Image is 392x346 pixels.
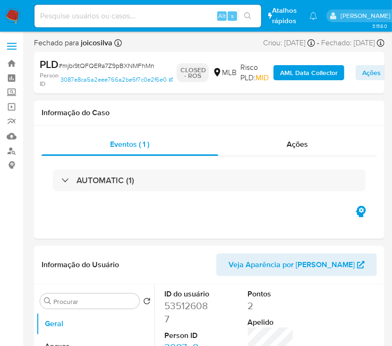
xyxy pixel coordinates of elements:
span: MID [256,72,269,83]
span: - [317,38,319,48]
div: MLB [213,68,237,78]
span: Fechado para [34,38,112,48]
span: Risco PLD: [240,62,270,83]
span: Veja Aparência por [PERSON_NAME] [229,253,355,276]
h1: Informação do Usuário [42,260,119,270]
dt: Apelido [248,317,294,328]
b: Person ID [40,71,59,88]
dt: Pontos [248,289,294,299]
p: CLOSED - ROS [177,63,209,82]
b: AML Data Collector [280,65,338,80]
dd: 535126087 [164,299,211,326]
a: Notificações [309,12,317,20]
button: AML Data Collector [273,65,344,80]
span: Alt [218,11,226,20]
dd: 2 [248,299,294,312]
a: 3087e8ca5a2eee766a2be5f7c0e2f6e0 [60,71,173,88]
b: joicosilva [79,37,112,48]
span: # mjbi9tQFQERa7Z9pBXNMFhMn [59,61,154,70]
dt: Person ID [164,330,211,341]
input: Procurar [53,297,136,306]
div: AUTOMATIC (1) [53,169,366,191]
button: Retornar ao pedido padrão [143,297,151,308]
input: Pesquise usuários ou casos... [34,10,261,22]
dt: ID do usuário [164,289,211,299]
span: s [231,11,234,20]
button: Procurar [44,297,51,305]
span: Atalhos rápidos [273,6,300,25]
span: Ações [362,65,381,80]
button: Veja Aparência por [PERSON_NAME] [216,253,377,276]
div: Criou: [DATE] [263,38,315,48]
span: Ações [287,139,308,150]
h3: AUTOMATIC (1) [77,175,134,186]
b: PLD [40,57,59,72]
button: Geral [36,312,154,335]
h1: Informação do Caso [42,108,377,118]
div: Fechado: [DATE] [321,38,384,48]
span: Eventos ( 1 ) [111,139,150,150]
button: search-icon [238,9,257,23]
